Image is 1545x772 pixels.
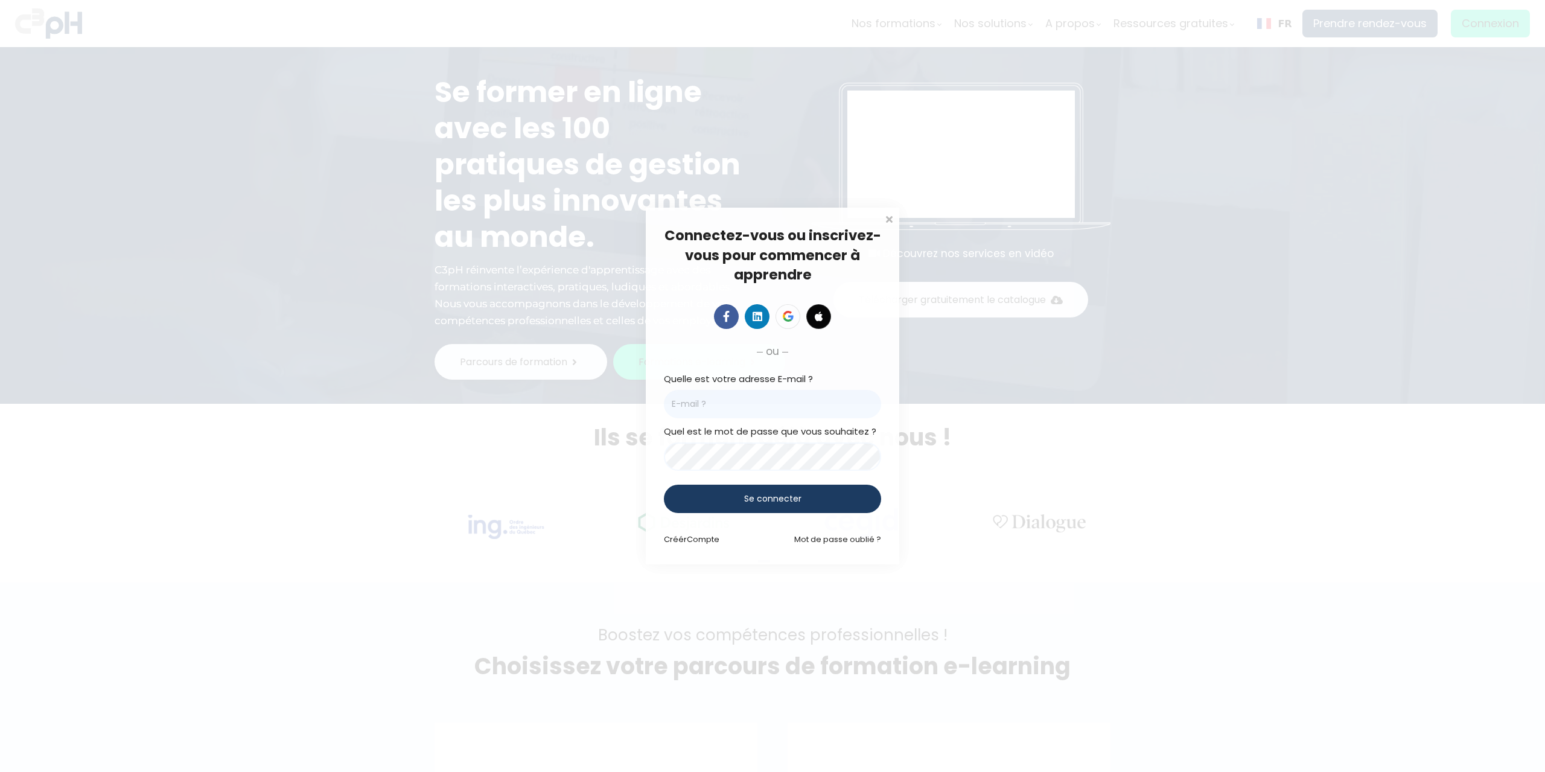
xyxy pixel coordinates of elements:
[794,534,881,545] a: Mot de passe oublié ?
[664,534,719,545] a: CréérCompte
[664,390,881,418] input: E-mail ?
[664,226,881,284] span: Connectez-vous ou inscrivez-vous pour commencer à apprendre
[744,493,801,505] span: Se connecter
[766,343,779,360] span: ou
[687,534,719,545] span: Compte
